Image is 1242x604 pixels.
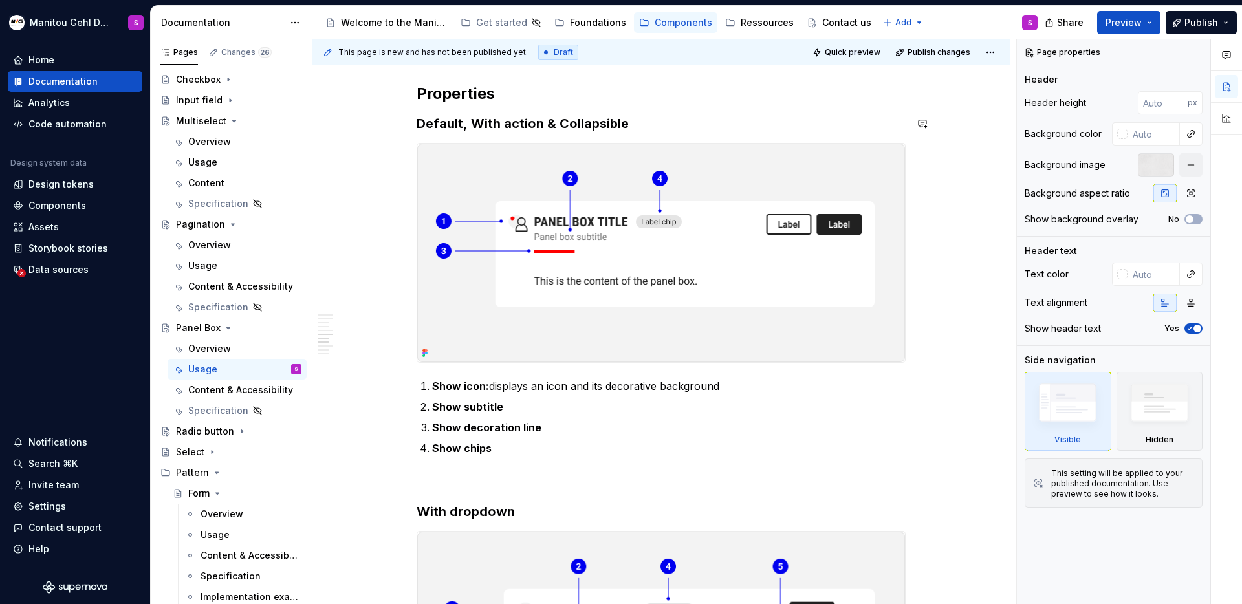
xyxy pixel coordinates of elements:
[161,16,283,29] div: Documentation
[155,442,307,462] a: Select
[8,217,142,237] a: Assets
[570,16,626,29] div: Foundations
[180,504,307,524] a: Overview
[28,199,86,212] div: Components
[1128,263,1180,286] input: Auto
[155,421,307,442] a: Radio button
[432,421,541,434] strong: Show decoration line
[28,118,107,131] div: Code automation
[432,442,492,455] strong: Show chips
[28,75,98,88] div: Documentation
[1128,122,1180,146] input: Auto
[188,177,224,189] div: Content
[180,524,307,545] a: Usage
[1097,11,1160,34] button: Preview
[825,47,880,58] span: Quick preview
[28,500,66,513] div: Settings
[201,549,299,562] div: Content & Accessibility
[1025,322,1101,335] div: Show header text
[188,135,231,148] div: Overview
[417,84,495,103] strong: Properties
[188,259,217,272] div: Usage
[28,457,78,470] div: Search ⌘K
[8,71,142,92] a: Documentation
[28,178,94,191] div: Design tokens
[28,436,87,449] div: Notifications
[432,378,906,394] p: displays an icon and its decorative background
[417,116,629,131] strong: Default, With action & Collapsible
[188,239,231,252] div: Overview
[1025,213,1138,226] div: Show background overlay
[8,432,142,453] button: Notifications
[176,425,234,438] div: Radio button
[895,17,911,28] span: Add
[8,238,142,259] a: Storybook stories
[155,90,307,111] a: Input field
[180,566,307,587] a: Specification
[168,380,307,400] a: Content & Accessibility
[1028,17,1032,28] div: S
[176,466,209,479] div: Pattern
[720,12,799,33] a: Ressources
[155,214,307,235] a: Pagination
[908,47,970,58] span: Publish changes
[28,96,70,109] div: Analytics
[168,338,307,359] a: Overview
[8,50,142,70] a: Home
[634,12,717,33] a: Components
[176,73,221,86] div: Checkbox
[891,43,976,61] button: Publish changes
[176,114,226,127] div: Multiselect
[476,16,527,29] div: Get started
[1168,214,1179,224] label: No
[188,342,231,355] div: Overview
[8,259,142,280] a: Data sources
[221,47,272,58] div: Changes
[168,235,307,255] a: Overview
[188,363,217,376] div: Usage
[1038,11,1092,34] button: Share
[258,47,272,58] span: 26
[1025,187,1130,200] div: Background aspect ratio
[809,43,886,61] button: Quick preview
[432,400,503,413] strong: Show subtitle
[155,462,307,483] div: Pattern
[188,383,293,396] div: Content & Accessibility
[168,193,307,214] a: Specification
[176,94,223,107] div: Input field
[417,504,515,519] strong: With dropdown
[155,318,307,338] a: Panel Box
[8,195,142,216] a: Components
[1025,372,1111,451] div: Visible
[455,12,547,33] a: Get started
[28,479,79,491] div: Invite team
[168,359,307,380] a: UsageS
[8,475,142,495] a: Invite team
[134,17,138,28] div: S
[1025,354,1096,367] div: Side navigation
[30,16,113,29] div: Manitou Gehl Design System
[8,539,142,559] button: Help
[554,47,573,58] span: Draft
[320,10,877,36] div: Page tree
[338,47,528,58] span: This page is new and has not been published yet.
[1117,372,1203,451] div: Hidden
[1025,296,1087,309] div: Text alignment
[1025,268,1069,281] div: Text color
[176,321,221,334] div: Panel Box
[188,156,217,169] div: Usage
[8,517,142,538] button: Contact support
[9,15,25,30] img: e5cfe62c-2ffb-4aae-a2e8-6f19d60e01f1.png
[201,528,230,541] div: Usage
[180,545,307,566] a: Content & Accessibility
[1025,244,1077,257] div: Header text
[1184,16,1218,29] span: Publish
[201,508,243,521] div: Overview
[8,496,142,517] a: Settings
[1106,16,1142,29] span: Preview
[655,16,712,29] div: Components
[1025,158,1106,171] div: Background image
[1054,435,1081,445] div: Visible
[168,400,307,421] a: Specification
[28,543,49,555] div: Help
